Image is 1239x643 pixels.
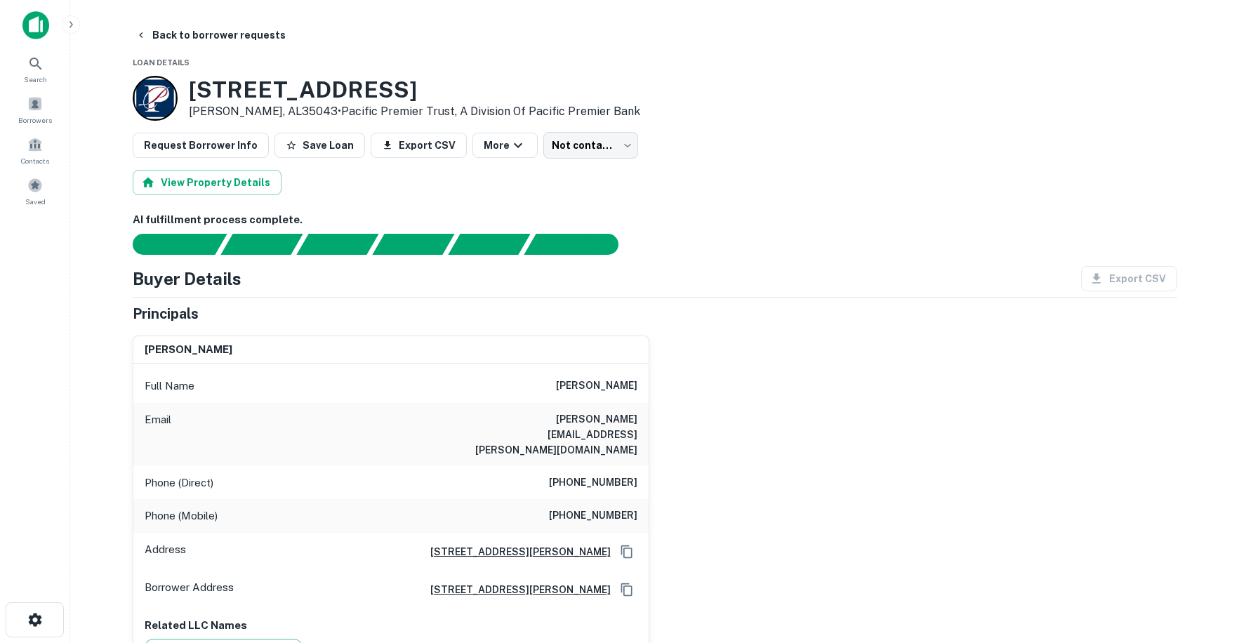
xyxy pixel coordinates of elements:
p: Email [145,411,171,458]
a: [STREET_ADDRESS][PERSON_NAME] [419,582,611,597]
span: Contacts [21,155,49,166]
span: Saved [25,196,46,207]
button: Copy Address [616,579,637,600]
span: Borrowers [18,114,52,126]
a: [STREET_ADDRESS][PERSON_NAME] [419,544,611,559]
a: Search [4,50,66,88]
h3: [STREET_ADDRESS] [189,77,640,103]
h6: AI fulfillment process complete. [133,212,1177,228]
div: Documents found, AI parsing details... [296,234,378,255]
img: capitalize-icon.png [22,11,49,39]
a: Saved [4,172,66,210]
p: Address [145,541,186,562]
a: Borrowers [4,91,66,128]
button: Export CSV [371,133,467,158]
p: Borrower Address [145,579,234,600]
h6: [PERSON_NAME] [145,342,232,358]
button: View Property Details [133,170,281,195]
button: Copy Address [616,541,637,562]
button: Back to borrower requests [130,22,291,48]
p: Full Name [145,378,194,395]
button: Request Borrower Info [133,133,269,158]
a: Pacific Premier Trust, A Division Of Pacific Premier Bank [341,105,640,118]
div: AI fulfillment process complete. [524,234,635,255]
p: Phone (Direct) [145,475,213,491]
p: Phone (Mobile) [145,508,218,524]
div: Your request is received and processing... [220,234,303,255]
a: Contacts [4,131,66,169]
iframe: Chat Widget [1169,531,1239,598]
div: Principals found, still searching for contact information. This may take time... [448,234,530,255]
div: Not contacted [543,132,638,159]
h5: Principals [133,303,199,324]
button: More [472,133,538,158]
p: [PERSON_NAME], AL35043 • [189,103,640,120]
p: Related LLC Names [145,617,637,634]
h6: [PERSON_NAME][EMAIL_ADDRESS][PERSON_NAME][DOMAIN_NAME] [469,411,637,458]
h6: [PHONE_NUMBER] [549,475,637,491]
div: Principals found, AI now looking for contact information... [372,234,454,255]
button: Save Loan [274,133,365,158]
h6: [PHONE_NUMBER] [549,508,637,524]
h4: Buyer Details [133,266,241,291]
div: Sending borrower request to AI... [116,234,221,255]
span: Search [24,74,47,85]
span: Loan Details [133,58,190,67]
h6: [PERSON_NAME] [556,378,637,395]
